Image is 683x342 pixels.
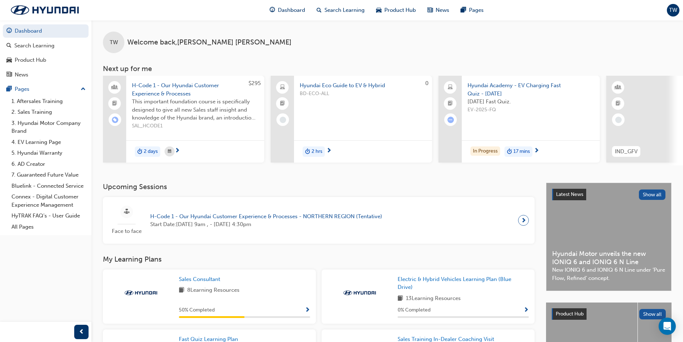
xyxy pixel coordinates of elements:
span: H-Code 1 - Our Hyundai Customer Experience & Processes [132,81,259,98]
span: 8 Learning Resources [187,286,239,295]
span: TW [110,38,118,47]
span: Search Learning [324,6,365,14]
a: 6. AD Creator [9,159,89,170]
a: Sales Consultant [179,275,223,284]
div: Pages [15,85,29,93]
a: Face to faceH-Code 1 - Our Hyundai Customer Experience & Processes - NORTHERN REGION (Tentative)S... [109,203,529,238]
span: up-icon [81,85,86,94]
div: Open Intercom Messenger [659,318,676,335]
a: Hyundai Academy - EV Charging Fast Quiz - [DATE][DATE] Fast Quiz.EV-2025-FQIn Progressduration-ic... [438,76,600,163]
span: TW [669,6,677,14]
a: car-iconProduct Hub [370,3,422,18]
span: book-icon [398,294,403,303]
span: This important foundation course is specifically designed to give all new Sales staff insight and... [132,98,259,122]
a: 7. Guaranteed Future Value [9,169,89,181]
span: EV-2025-FQ [468,106,594,114]
a: 2. Sales Training [9,107,89,118]
span: search-icon [317,6,322,15]
span: next-icon [521,215,526,225]
span: prev-icon [79,328,84,337]
button: Show Progress [523,306,529,315]
span: News [436,6,449,14]
div: News [15,71,28,79]
a: Latest NewsShow allHyundai Motor unveils the new IONIQ 6 and IONIQ 6 N LineNew IONIQ 6 and IONIQ ... [546,183,672,291]
span: sessionType_FACE_TO_FACE-icon [124,207,129,216]
span: next-icon [534,148,539,154]
button: Pages [3,83,89,96]
a: Connex - Digital Customer Experience Management [9,191,89,210]
span: Product Hub [556,311,584,317]
h3: My Learning Plans [103,255,535,263]
span: Show Progress [305,307,310,314]
span: Hyundai Motor unveils the new IONIQ 6 and IONIQ 6 N Line [552,250,665,266]
span: $295 [248,80,261,86]
span: laptop-icon [448,83,453,92]
span: booktick-icon [280,99,285,108]
a: 0Hyundai Eco Guide to EV & HybridBD-ECO-ALLduration-icon2 hrs [271,76,432,163]
span: Latest News [556,191,583,197]
a: guage-iconDashboard [264,3,311,18]
span: booktick-icon [448,99,453,108]
span: Start Date: [DATE] 9am , - [DATE] 4:30pm [150,220,382,229]
span: 2 days [144,147,158,156]
div: Search Learning [14,42,54,50]
button: TW [667,4,679,17]
span: Hyundai Academy - EV Charging Fast Quiz - [DATE] [468,81,594,98]
span: BD-ECO-ALL [300,90,426,98]
span: booktick-icon [616,99,621,108]
a: Bluelink - Connected Service [9,181,89,192]
span: learningRecordVerb_ENROLL-icon [112,117,118,123]
span: duration-icon [137,147,142,156]
a: 3. Hyundai Motor Company Brand [9,118,89,137]
a: News [3,68,89,81]
span: Hyundai Eco Guide to EV & Hybrid [300,81,426,90]
span: search-icon [6,43,11,49]
a: All Pages [9,221,89,233]
h3: Next up for me [91,65,683,73]
h3: Upcoming Sessions [103,183,535,191]
a: Latest NewsShow all [552,189,665,200]
span: 50 % Completed [179,306,215,314]
span: car-icon [6,57,12,64]
img: Trak [340,289,379,296]
a: Product HubShow all [552,308,666,320]
span: booktick-icon [112,99,117,108]
span: Electric & Hybrid Vehicles Learning Plan (Blue Drive) [398,276,511,291]
span: news-icon [6,72,12,78]
a: HyTRAK FAQ's - User Guide [9,210,89,221]
a: Electric & Hybrid Vehicles Learning Plan (Blue Drive) [398,275,529,291]
img: Trak [4,3,86,18]
a: 5. Hyundai Warranty [9,147,89,159]
span: next-icon [175,148,180,154]
img: Trak [121,289,161,296]
span: IND_GFV [615,147,637,156]
span: learningRecordVerb_ATTEMPT-icon [447,117,454,123]
a: news-iconNews [422,3,455,18]
button: Show all [639,189,666,200]
span: Sales Consultant [179,276,220,282]
div: In Progress [470,146,500,156]
span: duration-icon [507,147,512,156]
span: people-icon [112,83,117,92]
a: Search Learning [3,39,89,52]
span: book-icon [179,286,184,295]
span: learningRecordVerb_NONE-icon [615,117,622,123]
span: H-Code 1 - Our Hyundai Customer Experience & Processes - NORTHERN REGION (Tentative) [150,212,382,221]
span: 0 [425,80,428,86]
span: car-icon [376,6,381,15]
button: Show Progress [305,306,310,315]
span: New IONIQ 6 and IONIQ 6 N Line under ‘Pure Flow, Refined’ concept. [552,266,665,282]
span: SAL_HCODE1 [132,122,259,130]
span: Pages [469,6,484,14]
span: 0 % Completed [398,306,431,314]
a: Product Hub [3,53,89,67]
span: guage-icon [270,6,275,15]
button: Show all [639,309,666,319]
span: pages-icon [461,6,466,15]
button: DashboardSearch LearningProduct HubNews [3,23,89,83]
span: learningResourceType_INSTRUCTOR_LED-icon [616,83,621,92]
span: Dashboard [278,6,305,14]
a: pages-iconPages [455,3,489,18]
